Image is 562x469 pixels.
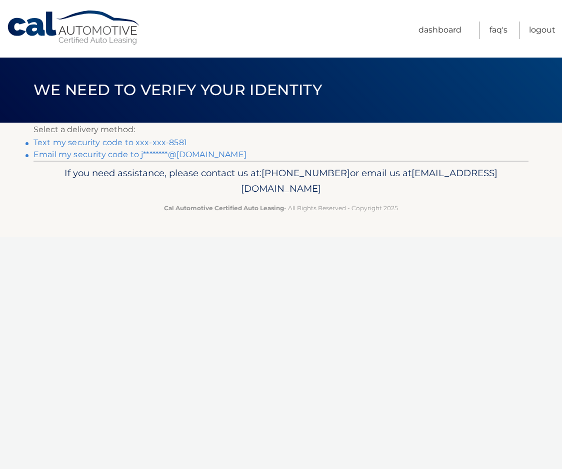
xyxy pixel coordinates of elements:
[489,22,507,39] a: FAQ's
[40,165,522,197] p: If you need assistance, please contact us at: or email us at
[529,22,555,39] a: Logout
[33,138,187,147] a: Text my security code to xxx-xxx-8581
[33,150,246,159] a: Email my security code to j********@[DOMAIN_NAME]
[6,10,141,46] a: Cal Automotive
[40,203,522,213] p: - All Rights Reserved - Copyright 2025
[164,204,284,212] strong: Cal Automotive Certified Auto Leasing
[261,167,350,179] span: [PHONE_NUMBER]
[33,123,528,137] p: Select a delivery method:
[418,22,461,39] a: Dashboard
[33,81,322,99] span: We need to verify your identity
